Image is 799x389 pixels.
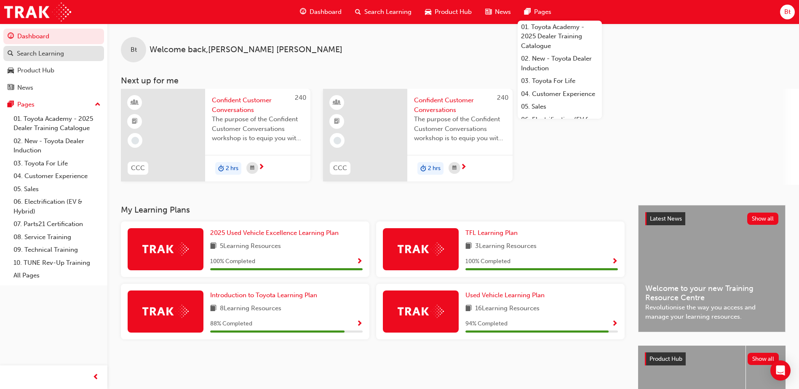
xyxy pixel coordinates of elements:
[3,97,104,112] button: Pages
[323,89,513,181] a: 240CCCConfident Customer ConversationsThe purpose of the Confident Customer Conversations worksho...
[333,163,347,173] span: CCC
[17,83,33,93] div: News
[348,3,418,21] a: search-iconSearch Learning
[534,7,551,17] span: Pages
[210,241,216,252] span: book-icon
[121,89,310,181] a: 240CCCConfident Customer ConversationsThe purpose of the Confident Customer Conversations worksho...
[17,49,64,59] div: Search Learning
[784,7,791,17] span: Bt
[478,3,518,21] a: news-iconNews
[131,137,139,144] span: learningRecordVerb_NONE-icon
[649,355,682,362] span: Product Hub
[10,243,104,256] a: 09. Technical Training
[425,7,431,17] span: car-icon
[452,163,457,173] span: calendar-icon
[3,29,104,44] a: Dashboard
[220,304,281,314] span: 8 Learning Resources
[398,305,444,318] img: Trak
[497,94,508,101] span: 240
[645,303,778,322] span: Revolutionise the way you access and manage your learning resources.
[8,101,14,109] span: pages-icon
[210,304,216,314] span: book-icon
[10,183,104,196] a: 05. Sales
[132,116,138,127] span: booktick-icon
[132,97,138,108] span: learningResourceType_INSTRUCTOR_LED-icon
[747,213,779,225] button: Show all
[780,5,795,19] button: Bt
[612,320,618,328] span: Show Progress
[226,164,238,173] span: 2 hrs
[465,291,545,299] span: Used Vehicle Learning Plan
[4,3,71,21] a: Trak
[518,88,602,101] a: 04. Customer Experience
[121,205,625,215] h3: My Learning Plans
[142,242,189,256] img: Trak
[93,372,99,383] span: prev-icon
[398,242,444,256] img: Trak
[418,3,478,21] a: car-iconProduct Hub
[95,99,101,110] span: up-icon
[212,115,304,143] span: The purpose of the Confident Customer Conversations workshop is to equip you with tools to commun...
[8,50,13,58] span: search-icon
[8,84,14,92] span: news-icon
[495,7,511,17] span: News
[3,63,104,78] a: Product Hub
[645,212,778,226] a: Latest NewsShow all
[210,229,339,237] span: 2025 Used Vehicle Excellence Learning Plan
[748,353,779,365] button: Show all
[295,94,306,101] span: 240
[364,7,412,17] span: Search Learning
[250,163,254,173] span: calendar-icon
[334,116,340,127] span: booktick-icon
[212,96,304,115] span: Confident Customer Conversations
[518,113,602,136] a: 06. Electrification (EV & Hybrid)
[356,258,363,266] span: Show Progress
[356,319,363,329] button: Show Progress
[645,352,779,366] a: Product HubShow all
[475,304,540,314] span: 16 Learning Resources
[334,137,341,144] span: learningRecordVerb_NONE-icon
[10,269,104,282] a: All Pages
[465,228,521,238] a: TFL Learning Plan
[435,7,472,17] span: Product Hub
[414,115,506,143] span: The purpose of the Confident Customer Conversations workshop is to equip you with tools to commun...
[300,7,306,17] span: guage-icon
[10,112,104,135] a: 01. Toyota Academy - 2025 Dealer Training Catalogue
[465,257,510,266] span: 100 % Completed
[465,229,518,237] span: TFL Learning Plan
[420,163,426,174] span: duration-icon
[612,258,618,266] span: Show Progress
[10,135,104,157] a: 02. New - Toyota Dealer Induction
[414,96,506,115] span: Confident Customer Conversations
[10,195,104,218] a: 06. Electrification (EV & Hybrid)
[355,7,361,17] span: search-icon
[612,256,618,267] button: Show Progress
[17,66,54,75] div: Product Hub
[10,231,104,244] a: 08. Service Training
[293,3,348,21] a: guage-iconDashboard
[650,215,682,222] span: Latest News
[518,100,602,113] a: 05. Sales
[356,256,363,267] button: Show Progress
[638,205,786,332] a: Latest NewsShow allWelcome to your new Training Resource CentreRevolutionise the way you access a...
[8,67,14,75] span: car-icon
[10,170,104,183] a: 04. Customer Experience
[356,320,363,328] span: Show Progress
[210,290,321,300] a: Introduction to Toyota Learning Plan
[518,75,602,88] a: 03. Toyota For Life
[3,80,104,96] a: News
[3,46,104,61] a: Search Learning
[310,7,342,17] span: Dashboard
[131,45,137,55] span: Bt
[10,256,104,269] a: 10. TUNE Rev-Up Training
[107,76,799,85] h3: Next up for me
[17,100,35,109] div: Pages
[218,163,224,174] span: duration-icon
[131,163,145,173] span: CCC
[150,45,342,55] span: Welcome back , [PERSON_NAME] [PERSON_NAME]
[475,241,537,252] span: 3 Learning Resources
[612,319,618,329] button: Show Progress
[210,228,342,238] a: 2025 Used Vehicle Excellence Learning Plan
[770,360,791,381] div: Open Intercom Messenger
[142,305,189,318] img: Trak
